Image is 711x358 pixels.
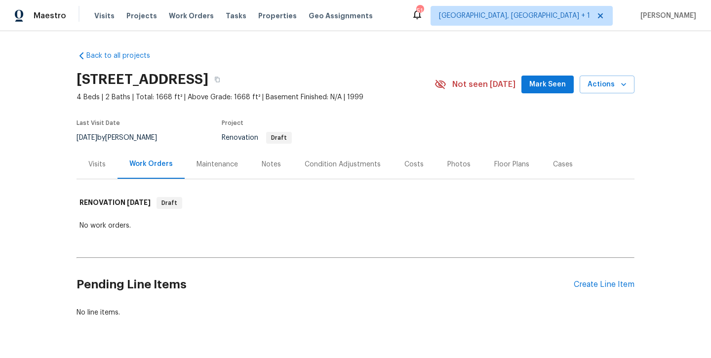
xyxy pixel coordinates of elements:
[258,11,297,21] span: Properties
[88,159,106,169] div: Visits
[521,76,574,94] button: Mark Seen
[77,187,634,219] div: RENOVATION [DATE]Draft
[222,134,292,141] span: Renovation
[77,262,574,308] h2: Pending Line Items
[588,79,627,91] span: Actions
[127,199,151,206] span: [DATE]
[404,159,424,169] div: Costs
[439,11,590,21] span: [GEOGRAPHIC_DATA], [GEOGRAPHIC_DATA] + 1
[77,134,97,141] span: [DATE]
[34,11,66,21] span: Maestro
[158,198,181,208] span: Draft
[129,159,173,169] div: Work Orders
[494,159,529,169] div: Floor Plans
[574,280,634,289] div: Create Line Item
[77,308,634,318] div: No line items.
[553,159,573,169] div: Cases
[262,159,281,169] div: Notes
[126,11,157,21] span: Projects
[447,159,471,169] div: Photos
[77,75,208,84] h2: [STREET_ADDRESS]
[79,197,151,209] h6: RENOVATION
[77,51,171,61] a: Back to all projects
[197,159,238,169] div: Maintenance
[309,11,373,21] span: Geo Assignments
[208,71,226,88] button: Copy Address
[305,159,381,169] div: Condition Adjustments
[79,221,632,231] div: No work orders.
[94,11,115,21] span: Visits
[636,11,696,21] span: [PERSON_NAME]
[222,120,243,126] span: Project
[77,92,434,102] span: 4 Beds | 2 Baths | Total: 1668 ft² | Above Grade: 1668 ft² | Basement Finished: N/A | 1999
[580,76,634,94] button: Actions
[77,120,120,126] span: Last Visit Date
[77,132,169,144] div: by [PERSON_NAME]
[226,12,246,19] span: Tasks
[529,79,566,91] span: Mark Seen
[452,80,515,89] span: Not seen [DATE]
[169,11,214,21] span: Work Orders
[416,6,423,16] div: 51
[267,135,291,141] span: Draft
